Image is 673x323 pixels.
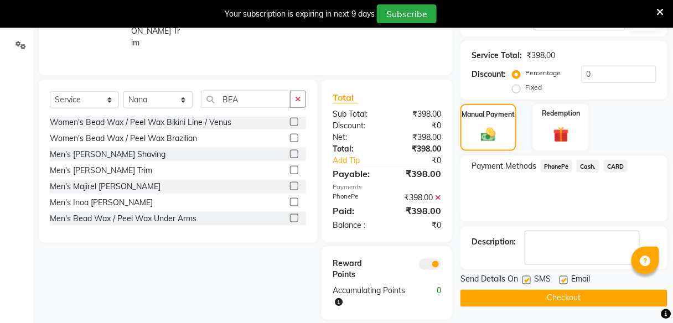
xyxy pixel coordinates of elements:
span: Payment Methods [472,160,536,172]
div: Men's Majirel [PERSON_NAME] [50,181,161,192]
span: SMS [534,274,551,288]
div: Women's Bead Wax / Peel Wax Bikini Line / Venus [50,117,231,128]
label: Fixed [525,82,542,92]
div: Net: [324,132,387,143]
div: Service Total: [472,50,522,61]
span: Cash. [577,160,599,173]
div: Total: [324,143,387,155]
div: Discount: [472,69,506,80]
div: ₹398.00 [387,143,449,155]
span: Email [571,274,590,288]
input: Search or Scan [201,91,291,108]
label: Manual Payment [462,110,515,119]
div: Women's Bead Wax / Peel Wax Brazilian [50,133,197,144]
a: Add Tip [324,155,397,166]
div: ₹398.00 [387,192,449,204]
div: Men's Bead Wax / Peel Wax Under Arms [50,213,196,225]
div: Accumulating Points [324,285,418,309]
span: PhonePe [541,160,572,173]
div: Men's Inoa [PERSON_NAME] [50,197,153,209]
div: ₹398.00 [387,204,449,217]
div: Men's [PERSON_NAME] Shaving [50,149,165,160]
div: Paid: [324,204,387,217]
button: Checkout [460,290,667,307]
span: CARD [604,160,628,173]
div: ₹0 [387,120,449,132]
div: ₹398.00 [387,132,449,143]
div: ₹398.00 [387,167,449,180]
button: Subscribe [377,4,437,23]
span: Total [333,92,358,103]
div: Payments [333,183,441,192]
span: Men's [PERSON_NAME] Trim [131,14,180,48]
div: Sub Total: [324,108,387,120]
div: Your subscription is expiring in next 9 days [225,8,375,20]
div: ₹0 [387,220,449,231]
div: Payable: [324,167,387,180]
div: PhonePe [324,192,387,204]
div: ₹398.00 [526,50,555,61]
div: Men's [PERSON_NAME] Trim [50,165,152,176]
label: Redemption [542,108,580,118]
span: Send Details On [460,274,518,288]
img: _gift.svg [548,125,574,144]
div: Description: [472,236,516,248]
div: 0 [418,285,450,309]
div: ₹398.00 [387,108,449,120]
div: ₹0 [397,155,449,166]
img: _cash.svg [477,126,500,143]
div: Balance : [324,220,387,231]
label: Percentage [525,68,561,78]
div: Reward Points [324,258,387,281]
div: Discount: [324,120,387,132]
